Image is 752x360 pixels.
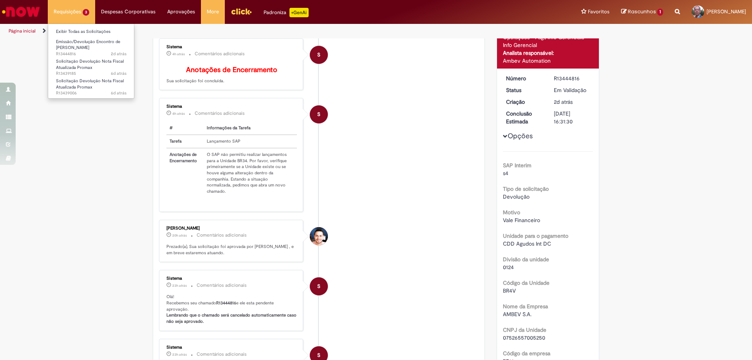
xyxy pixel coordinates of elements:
a: Rascunhos [621,8,663,16]
div: Sistema [166,104,297,109]
time: 25/08/2025 15:00:36 [111,51,127,57]
div: Analista responsável: [503,49,593,57]
dt: Criação [500,98,548,106]
dt: Número [500,74,548,82]
dt: Status [500,86,548,94]
div: System [310,277,328,295]
b: Código da empresa [503,350,550,357]
span: 07526557005250 [503,334,545,341]
span: 2d atrás [554,98,573,105]
span: 23h atrás [172,352,187,357]
span: Requisições [54,8,81,16]
div: [PERSON_NAME] [166,226,297,231]
p: +GenAi [289,8,309,17]
div: Operações - Pag./Info Gerenciais - Info Gerencial [503,33,593,49]
time: 22/08/2025 10:22:42 [111,90,127,96]
b: R13444816 [216,300,236,306]
th: # [166,122,204,135]
a: Aberto R13439185 : Solicitação Devolução Nota Fiscal Atualizada Promax [48,57,134,74]
p: Sua solicitação foi concluída. [166,66,297,84]
time: 27/08/2025 09:51:06 [172,52,185,56]
span: [PERSON_NAME] [707,8,746,15]
img: ServiceNow [1,4,41,20]
span: Rascunhos [628,8,656,15]
time: 27/08/2025 09:51:04 [172,111,185,116]
span: R13444816 [56,51,127,57]
dt: Conclusão Estimada [500,110,548,125]
th: Anotações de Encerramento [166,148,204,198]
span: Favoritos [588,8,609,16]
a: Página inicial [9,28,36,34]
ul: Requisições [48,24,134,99]
ul: Trilhas de página [6,24,495,38]
div: Sistema [166,45,297,49]
p: Olá! Recebemos seu chamado e ele esta pendente aprovação. [166,294,297,325]
span: 1 [657,9,663,16]
b: Nome da Empresa [503,303,548,310]
div: [DATE] 16:31:30 [554,110,590,125]
small: Comentários adicionais [195,110,245,117]
span: S [317,45,320,64]
small: Comentários adicionais [195,51,245,57]
div: 25/08/2025 15:00:34 [554,98,590,106]
span: 0124 [503,264,514,271]
p: Prezado(a), Sua solicitação foi aprovada por [PERSON_NAME] , e em breve estaremos atuando. [166,244,297,256]
b: Código da Unidade [503,279,550,286]
b: Divisão da unidade [503,256,549,263]
div: Padroniza [264,8,309,17]
time: 22/08/2025 10:52:06 [111,71,127,76]
small: Comentários adicionais [197,351,247,358]
a: Aberto R13444816 : Emissão/Devolução Encontro de Contas Fornecedor [48,38,134,54]
b: SAP Interim [503,162,531,169]
b: Anotações de Encerramento [186,65,277,74]
span: Aprovações [167,8,195,16]
b: Unidade para o pagamento [503,232,568,239]
span: More [207,8,219,16]
span: 6d atrás [111,90,127,96]
time: 25/08/2025 15:00:34 [554,98,573,105]
div: System [310,46,328,64]
img: click_logo_yellow_360x200.png [231,5,252,17]
div: System [310,105,328,123]
span: Emissão/Devolução Encontro de [PERSON_NAME] [56,39,120,51]
span: CDD Agudos Int DC [503,240,551,247]
span: 4h atrás [172,111,185,116]
a: Exibir Todas as Solicitações [48,27,134,36]
div: Sistema [166,345,297,350]
b: CNPJ da Unidade [503,326,546,333]
div: R13444816 [554,74,590,82]
div: Sistema [166,276,297,281]
td: Lançamento SAP [204,135,296,148]
span: s4 [503,170,508,177]
span: R13439185 [56,71,127,77]
span: 6d atrás [111,71,127,76]
span: S [317,277,320,296]
span: Solicitação Devolução Nota Fiscal Atualizada Promax [56,78,124,90]
span: S [317,105,320,124]
b: Motivo [503,209,520,216]
th: Informações da Tarefa [204,122,296,135]
span: 23h atrás [172,283,187,288]
span: Despesas Corporativas [101,8,155,16]
td: O SAP não permitiu realizar lançamentos para a Unidade BR34. Por favor, verifique primeiramente s... [204,148,296,198]
span: 3 [83,9,89,16]
b: Lembrando que o chamado será cancelado automaticamente caso não seja aprovado. [166,312,298,324]
div: Ambev Automation [503,57,593,65]
span: Devolução [503,193,530,200]
time: 26/08/2025 15:29:20 [172,283,187,288]
span: 20h atrás [172,233,187,238]
span: Vale Financeiro [503,217,540,224]
div: Paulo Rogerio Fermino [310,227,328,245]
th: Tarefa [166,135,204,148]
time: 26/08/2025 18:17:01 [172,233,187,238]
span: AMBEV S.A. [503,311,531,318]
small: Comentários adicionais [197,232,247,239]
b: Tipo de solicitação [503,185,549,192]
span: Solicitação Devolução Nota Fiscal Atualizada Promax [56,58,124,71]
span: BR4V [503,287,516,294]
span: 2d atrás [111,51,127,57]
a: Aberto R13439006 : Solicitação Devolução Nota Fiscal Atualizada Promax [48,77,134,94]
span: R13439006 [56,90,127,96]
small: Comentários adicionais [197,282,247,289]
div: Em Validação [554,86,590,94]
